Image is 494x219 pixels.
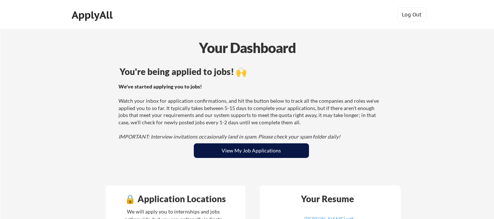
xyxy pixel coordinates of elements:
[118,83,382,140] div: Watch your inbox for application confirmations, and hit the button below to track all the compani...
[194,143,309,158] button: View My Job Applications
[72,9,115,21] div: ApplyAll
[108,195,244,203] div: 🔒 Application Locations
[397,7,426,22] button: Log Out
[118,133,340,140] em: IMPORTANT: Interview invitations occasionally land in spam. Please check your spam folder daily!
[291,195,364,203] div: Your Resume
[118,83,202,90] strong: We've started applying you to jobs!
[120,67,383,76] div: You're being applied to jobs! 🙌
[1,37,494,58] div: Your Dashboard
